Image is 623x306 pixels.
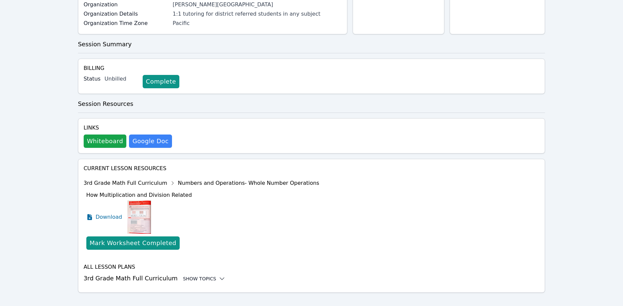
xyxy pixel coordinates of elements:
[84,19,169,27] label: Organization Time Zone
[84,124,172,132] h4: Links
[96,213,122,221] span: Download
[143,75,179,88] a: Complete
[173,10,342,18] div: 1:1 tutoring for district referred students in any subject
[84,135,127,148] button: Whiteboard
[86,236,180,250] button: Mark Worksheet Completed
[173,1,342,9] div: [PERSON_NAME][GEOGRAPHIC_DATA]
[173,19,342,27] div: Pacific
[84,75,101,83] label: Status
[86,192,192,198] span: How Multiplication and Division Related
[84,64,540,72] h4: Billing
[84,274,540,283] h3: 3rd Grade Math Full Curriculum
[183,275,226,282] button: Show Topics
[84,164,540,172] h4: Current Lesson Resources
[90,238,176,248] div: Mark Worksheet Completed
[84,178,319,188] div: 3rd Grade Math Full Curriculum Numbers and Operations- Whole Number Operations
[78,40,545,49] h3: Session Summary
[78,99,545,109] h3: Session Resources
[84,263,540,271] h4: All Lesson Plans
[84,1,169,9] label: Organization
[127,200,151,234] img: How Multiplication and Division Related
[84,10,169,18] label: Organization Details
[86,200,122,234] a: Download
[105,75,137,83] div: Unbilled
[129,135,172,148] a: Google Doc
